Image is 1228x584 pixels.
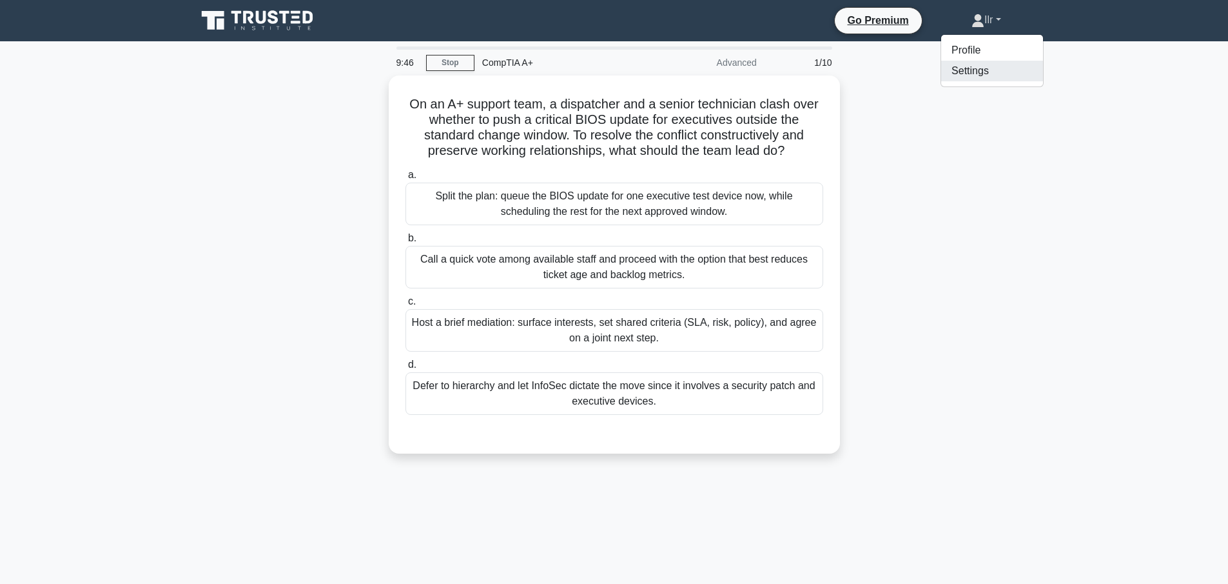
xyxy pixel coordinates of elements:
[426,55,474,71] a: Stop
[408,359,416,370] span: d.
[941,61,1043,81] a: Settings
[405,183,823,225] div: Split the plan: queue the BIOS update for one executive test device now, while scheduling the res...
[765,50,840,76] div: 1/10
[408,169,416,180] span: a.
[405,309,823,352] div: Host a brief mediation: surface interests, set shared criteria (SLA, risk, policy), and agree on ...
[652,50,765,76] div: Advanced
[405,372,823,415] div: Defer to hierarchy and let InfoSec dictate the move since it involves a security patch and execut...
[389,50,426,76] div: 9:46
[840,12,917,28] a: Go Premium
[408,296,416,307] span: c.
[940,7,1031,33] a: Ilr
[408,232,416,243] span: b.
[474,50,652,76] div: CompTIA A+
[940,34,1044,87] ul: Ilr
[941,40,1043,61] a: Profile
[404,96,824,159] h5: On an A+ support team, a dispatcher and a senior technician clash over whether to push a critical...
[405,246,823,288] div: Call a quick vote among available staff and proceed with the option that best reduces ticket age ...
